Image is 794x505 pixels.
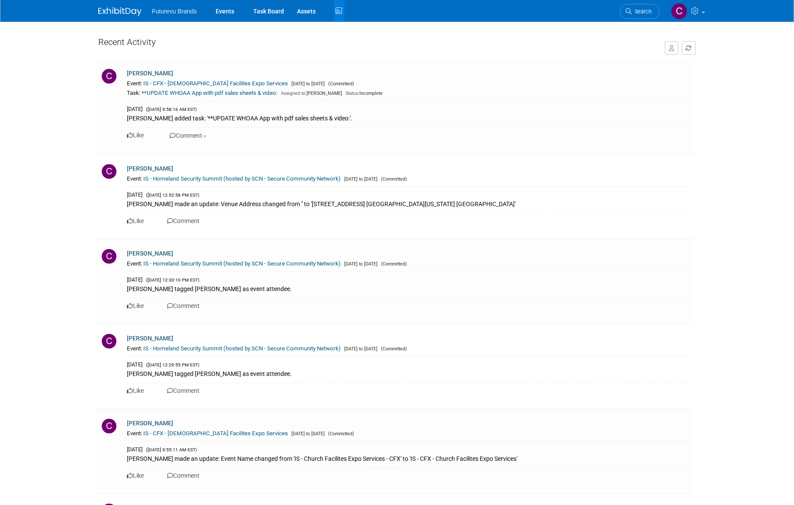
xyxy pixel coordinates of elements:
span: ([DATE] 12:30:10 PM EST) [144,277,200,283]
a: Like [127,132,144,139]
a: IS - CFX - [DEMOGRAPHIC_DATA] Facilites Expo Services [143,430,288,437]
img: C.jpg [102,419,116,434]
span: Futurevu Brands [152,8,197,15]
a: IS - Homeland Security Summit (hosted by SCN - Secure Community Network) [143,175,341,182]
span: Task: [127,90,140,96]
span: [DATE] [127,106,142,112]
span: Event: [127,260,142,267]
span: Event: [127,430,142,437]
img: C.jpg [102,249,116,264]
a: [PERSON_NAME] [127,420,173,427]
span: [DATE] to [DATE] [342,261,378,267]
span: ([DATE] 9:55:11 AM EST) [144,447,197,453]
span: ([DATE] 9:58:16 AM EST) [144,107,197,112]
a: IS - Homeland Security Summit (hosted by SCN - Secure Community Network) [143,345,341,352]
span: Event: [127,80,142,87]
span: Assigned to: [281,91,307,96]
div: [PERSON_NAME] made an update: Venue Address changed from '' to '[STREET_ADDRESS] [GEOGRAPHIC_DATA... [127,199,690,208]
a: **UPDATE WHOAA App with pdf sales sheets & video: [142,90,278,96]
span: [PERSON_NAME] [279,91,342,96]
div: [PERSON_NAME] tagged [PERSON_NAME] as event attendee. [127,284,690,293]
span: Event: [127,345,142,352]
a: Comment [167,387,200,394]
div: [PERSON_NAME] tagged [PERSON_NAME] as event attendee. [127,369,690,378]
a: [PERSON_NAME] [127,70,173,77]
img: C.jpg [102,164,116,179]
span: (Committed) [379,176,407,182]
span: [DATE] [127,191,142,198]
a: Like [127,387,144,394]
span: ([DATE] 12:29:55 PM EST) [144,362,200,368]
div: [PERSON_NAME] made an update: Event Name changed from 'IS - Church Facilites Expo Services - CFX'... [127,453,690,463]
a: Comment [167,472,200,479]
span: [DATE] to [DATE] [289,431,325,437]
img: C.jpg [102,334,116,349]
span: [DATE] [127,446,142,453]
span: Event: [127,175,142,182]
span: Status: [345,91,359,96]
a: Like [127,217,144,224]
span: [DATE] [127,276,142,283]
span: (Committed) [379,346,407,352]
a: Comment [167,217,200,224]
span: Search [632,8,652,15]
span: [DATE] to [DATE] [289,81,325,87]
span: (Committed) [326,431,354,437]
span: [DATE] to [DATE] [342,176,378,182]
a: IS - CFX - [DEMOGRAPHIC_DATA] Facilites Expo Services [143,80,288,87]
span: (Committed) [326,81,354,87]
img: ExhibitDay [98,7,142,16]
span: ([DATE] 12:52:58 PM EST) [144,192,200,198]
button: Comment [167,131,209,140]
a: [PERSON_NAME] [127,250,173,257]
a: [PERSON_NAME] [127,165,173,172]
a: [PERSON_NAME] [127,335,173,342]
div: Recent Activity [98,32,656,55]
span: [DATE] [127,361,142,368]
a: Comment [167,302,200,309]
span: (Committed) [379,261,407,267]
img: CHERYL CLOWES [671,3,687,19]
div: [PERSON_NAME] added task: '**UPDATE WHOAA App with pdf sales sheets & video:'. [127,113,690,123]
a: IS - Homeland Security Summit (hosted by SCN - Secure Community Network) [143,260,341,267]
span: Incomplete [343,91,383,96]
a: Like [127,302,144,309]
img: C.jpg [102,69,116,84]
a: Like [127,472,144,479]
span: [DATE] to [DATE] [342,346,378,352]
a: Search [620,4,660,19]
